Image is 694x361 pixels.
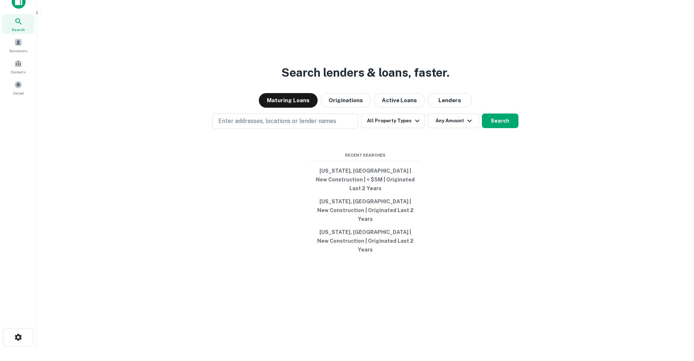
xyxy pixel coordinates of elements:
button: Any Amount [428,114,479,128]
button: Search [482,114,518,128]
button: Originations [321,93,371,108]
button: [US_STATE], [GEOGRAPHIC_DATA] | New Construction | < $5M | Originated Last 2 Years [311,164,420,195]
span: Recent Searches [311,152,420,158]
a: Saved [2,78,34,97]
span: Contacts [11,69,26,75]
button: All Property Types [361,114,425,128]
span: Saved [13,90,24,96]
a: Search [2,14,34,34]
button: Maturing Loans [259,93,318,108]
span: Search [12,27,25,32]
p: Enter addresses, locations or lender names [218,117,336,126]
h3: Search lenders & loans, faster. [281,64,449,81]
a: Contacts [2,57,34,76]
iframe: Chat Widget [657,303,694,338]
button: [US_STATE], [GEOGRAPHIC_DATA] | New Construction | Originated Last 2 Years [311,226,420,256]
button: Active Loans [374,93,425,108]
span: Borrowers [9,48,27,54]
a: Borrowers [2,35,34,55]
button: Enter addresses, locations or lender names [212,114,358,129]
button: [US_STATE], [GEOGRAPHIC_DATA] | New Construction | Originated Last 2 Years [311,195,420,226]
button: Lenders [428,93,472,108]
